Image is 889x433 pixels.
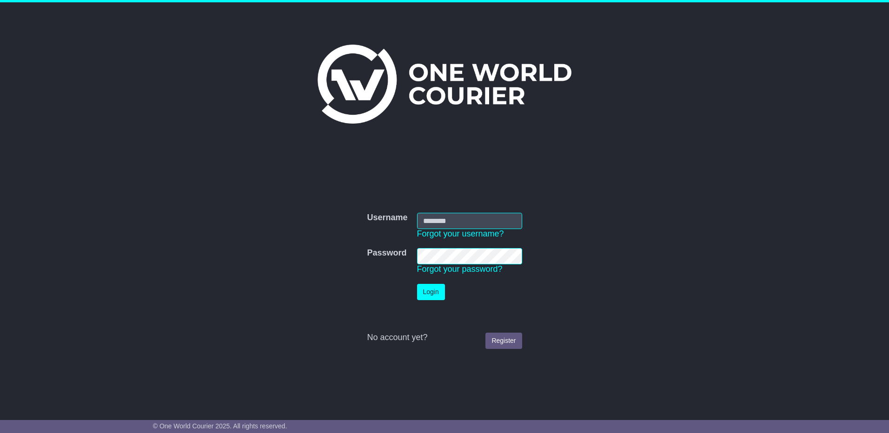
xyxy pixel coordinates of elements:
img: One World [318,45,571,124]
label: Username [367,213,407,223]
a: Forgot your password? [417,264,503,274]
div: No account yet? [367,333,522,343]
label: Password [367,248,406,258]
span: © One World Courier 2025. All rights reserved. [153,422,287,430]
a: Forgot your username? [417,229,504,238]
button: Login [417,284,445,300]
a: Register [485,333,522,349]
